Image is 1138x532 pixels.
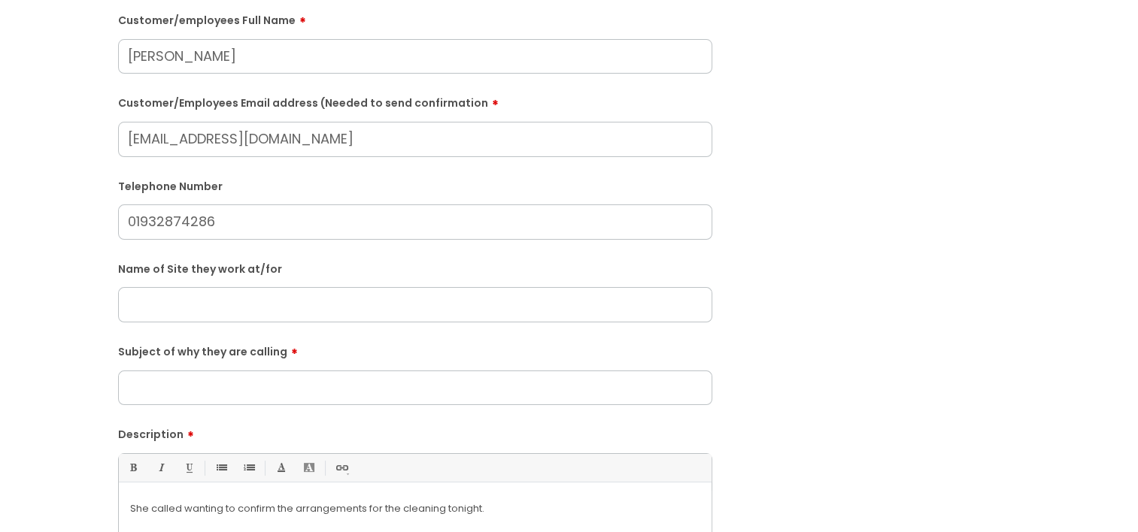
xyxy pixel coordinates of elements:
label: Customer/Employees Email address (Needed to send confirmation [118,92,712,110]
a: Italic (Ctrl-I) [151,458,170,477]
p: She called wanting to confirm the arrangements for the cleaning tonight. [130,502,700,515]
label: Telephone Number [118,177,712,193]
a: Bold (Ctrl-B) [123,458,142,477]
a: Link [332,458,351,477]
label: Subject of why they are calling [118,340,712,358]
a: • Unordered List (Ctrl-Shift-7) [211,458,230,477]
label: Customer/employees Full Name [118,9,712,27]
input: Email [118,122,712,156]
label: Name of Site they work at/for [118,260,712,276]
a: Font Color [272,458,290,477]
label: Description [118,423,712,441]
a: 1. Ordered List (Ctrl-Shift-8) [239,458,258,477]
a: Back Color [299,458,318,477]
a: Underline(Ctrl-U) [179,458,198,477]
